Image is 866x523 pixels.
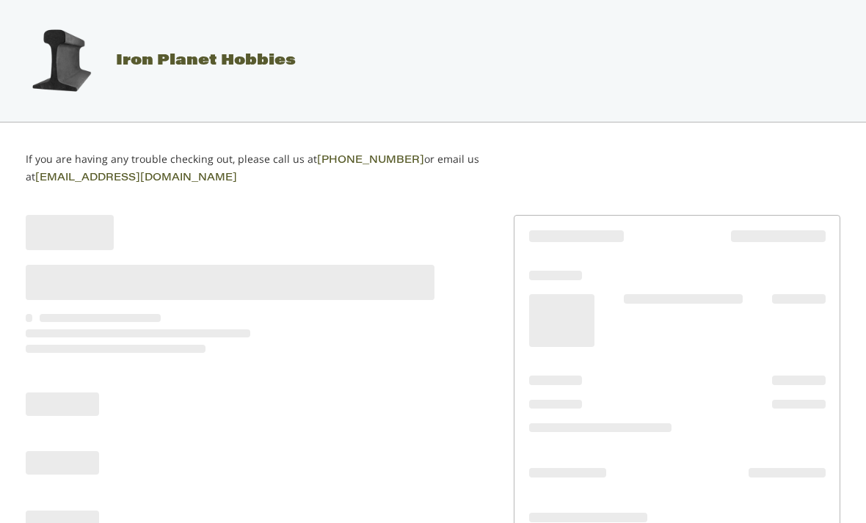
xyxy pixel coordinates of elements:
img: Iron Planet Hobbies [24,24,98,98]
p: If you are having any trouble checking out, please call us at or email us at [26,151,492,186]
span: Iron Planet Hobbies [116,54,296,68]
a: [PHONE_NUMBER] [317,156,424,166]
a: Iron Planet Hobbies [10,54,296,68]
a: [EMAIL_ADDRESS][DOMAIN_NAME] [35,173,237,183]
